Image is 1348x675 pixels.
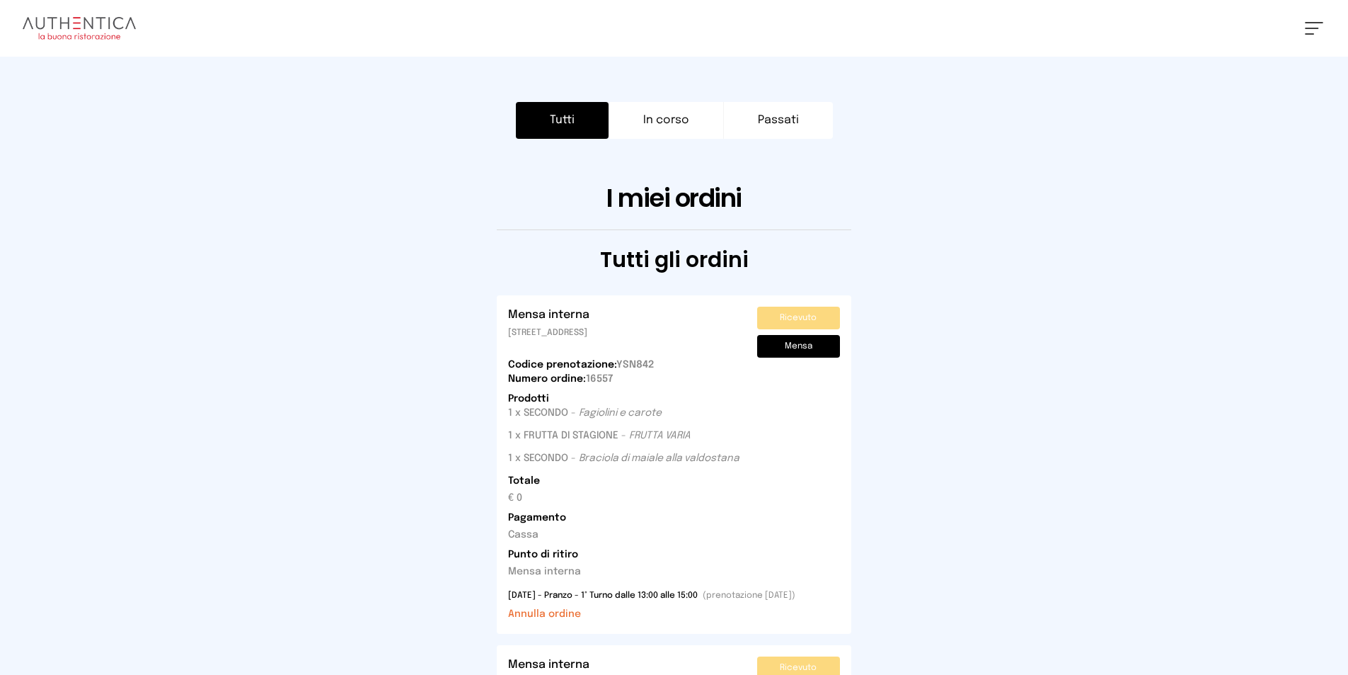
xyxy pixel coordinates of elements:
p: Cassa [508,528,840,542]
div: Mensa interna [508,565,840,579]
div: 1 x SECONDO [508,451,568,465]
div: 1 x SECONDO [508,406,568,420]
span: [DATE] - Pranzo - 1° Turno dalle 13:00 alle 15:00 [508,591,698,600]
span: Pagamento [508,511,840,525]
span: - [621,429,626,443]
span: Codice prenotazione: [508,360,616,370]
span: - [571,406,576,420]
div: 1 x FRUTTA DI STAGIONE [508,429,618,443]
button: Passati [724,102,833,139]
span: Totale [508,474,840,488]
button: Tutti [516,102,609,139]
div: Fagiolini e carote [579,406,662,420]
span: Mensa interna [508,307,589,324]
button: Ricevuto [757,307,840,329]
span: - [571,451,576,465]
div: € 0 [508,491,840,505]
button: In corso [609,102,724,139]
span: Mensa interna [508,657,589,674]
h1: I miei ordini [142,184,1206,212]
button: Mensa [757,335,840,358]
span: Numero ordine: [508,374,586,384]
span: [STREET_ADDRESS] [508,329,587,337]
span: (prenotazione [DATE]) [703,591,795,600]
button: Annulla ordine [508,607,581,621]
div: Braciola di maiale alla valdostana [579,451,739,465]
span: Prodotti [508,394,549,404]
span: YSN842 [508,358,840,372]
h2: Tutti gli ordini [142,247,1206,273]
div: FRUTTA VARIA [629,429,691,443]
span: Punto di ritiro [508,548,840,562]
img: logo.8f33a47.png [23,17,136,40]
span: 16557 [508,374,613,384]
